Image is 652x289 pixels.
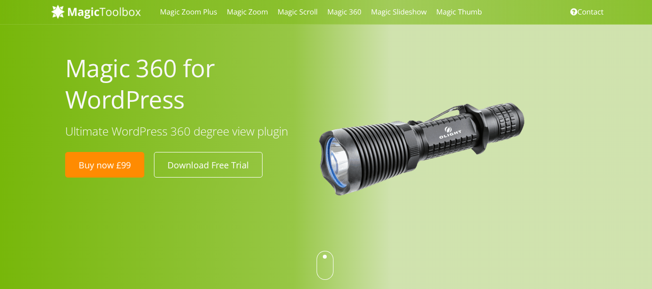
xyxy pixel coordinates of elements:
[51,4,141,19] img: MagicToolbox.com - Image tools for your website
[65,53,298,115] h1: Magic 360 for WordPress
[65,125,298,138] h3: Ultimate WordPress 360 degree view plugin
[154,152,263,177] a: Download Free Trial
[65,152,144,177] a: Buy now £99
[313,24,554,265] img: olight-flashlight-1.png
